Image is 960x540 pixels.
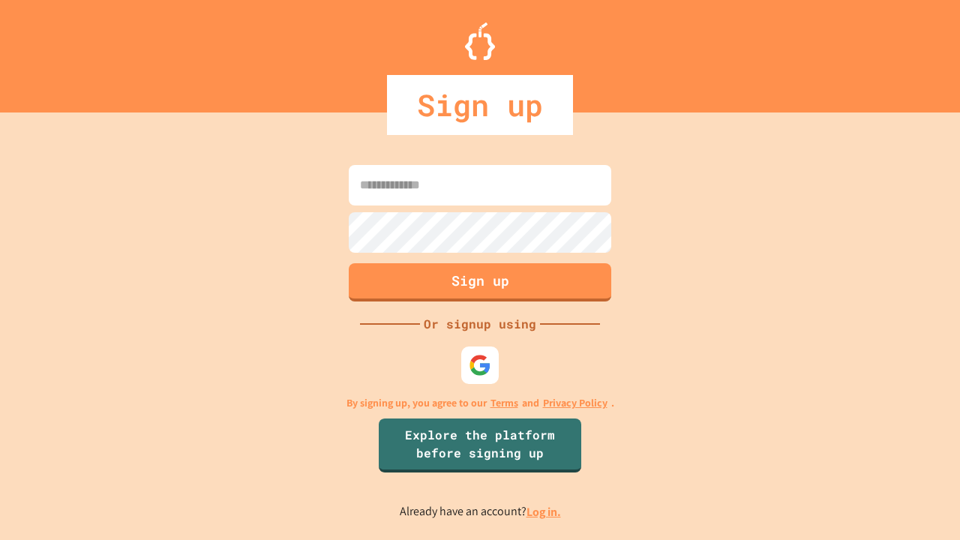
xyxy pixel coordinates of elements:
[526,504,561,520] a: Log in.
[379,418,581,472] a: Explore the platform before signing up
[465,22,495,60] img: Logo.svg
[543,395,607,411] a: Privacy Policy
[346,395,614,411] p: By signing up, you agree to our and .
[349,263,611,301] button: Sign up
[469,354,491,376] img: google-icon.svg
[490,395,518,411] a: Terms
[400,502,561,521] p: Already have an account?
[387,75,573,135] div: Sign up
[420,315,540,333] div: Or signup using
